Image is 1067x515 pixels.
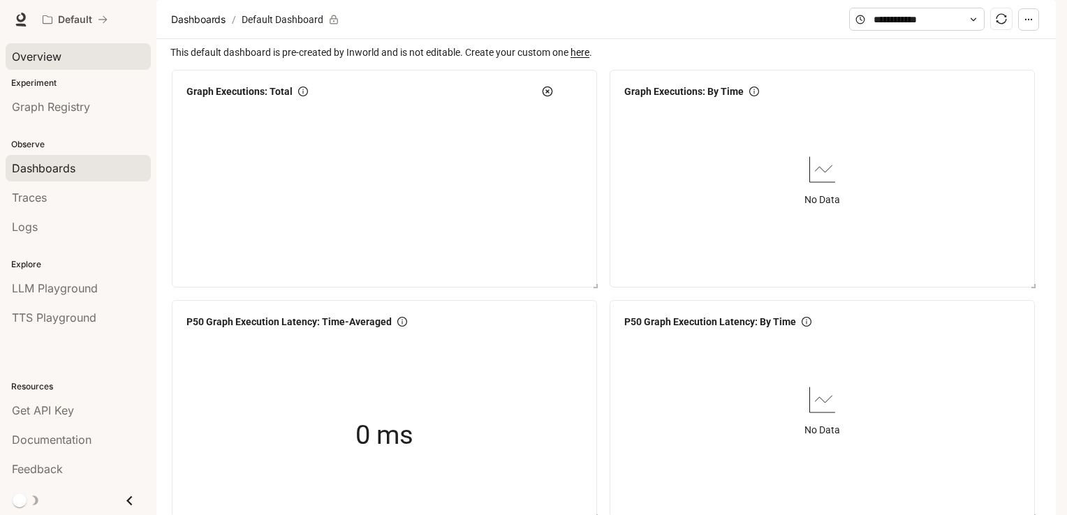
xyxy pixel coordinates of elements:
button: All workspaces [36,6,114,33]
p: Default [58,14,92,26]
span: sync [996,13,1007,24]
span: info-circle [749,87,759,96]
span: This default dashboard is pre-created by Inworld and is not editable. Create your custom one . [170,45,1045,60]
span: info-circle [397,317,407,327]
span: Graph Executions: By Time [624,84,744,99]
article: No Data [804,422,840,438]
article: Default Dashboard [239,6,326,33]
a: here [571,47,589,58]
span: P50 Graph Execution Latency: By Time [624,314,796,329]
span: Graph Executions: Total [186,84,293,99]
span: 0 ms [355,414,413,456]
span: info-circle [298,87,308,96]
span: Dashboards [171,11,226,28]
article: No Data [804,192,840,207]
span: info-circle [802,317,811,327]
button: Dashboards [168,11,229,28]
span: P50 Graph Execution Latency: Time-Averaged [186,314,392,329]
span: / [232,12,236,27]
